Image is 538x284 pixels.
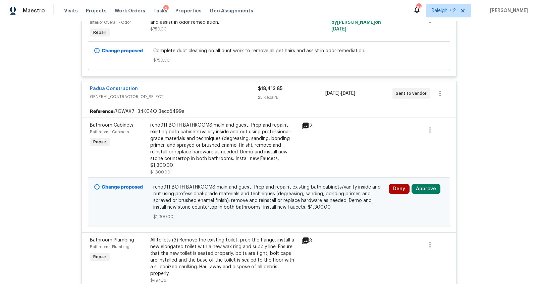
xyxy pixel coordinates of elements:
span: Interior Overall - Odor [90,20,131,24]
span: [DATE] [331,27,346,31]
span: Bathroom Plumbing [90,238,134,242]
b: Change proposed [102,185,143,190]
div: 2 [301,122,327,130]
div: 2 [163,5,169,12]
span: $1,300.00 [153,213,385,220]
span: Maestro [23,7,45,14]
b: Change proposed [102,49,143,53]
span: reno911 BOTH BATHROOMS main and guest- Prep and repaint existing bath cabinets/vanity inside and ... [153,184,385,211]
span: Bathroom - Cabinets [90,130,129,134]
span: Bathroom - Plumbing [90,245,129,249]
div: All toilets (3) Remove the existing toilet, prep the flange, install a new elongated toilet with ... [150,237,297,277]
div: reno911 BOTH BATHROOMS main and guest- Prep and repaint existing bath cabinets/vanity inside and ... [150,122,297,169]
span: Repair [91,254,109,260]
div: 104 [416,4,421,11]
span: $750.00 [150,27,167,31]
span: Raleigh + 2 [432,7,456,14]
span: Visits [64,7,78,14]
span: Approved by [PERSON_NAME] on [331,13,381,31]
span: Repair [91,139,109,145]
span: Repair [91,29,109,36]
span: Properties [175,7,202,14]
span: $494.76 [150,278,166,282]
button: Approve [412,184,440,194]
span: [PERSON_NAME] [487,7,528,14]
div: 7GWAX7H34K04Q-3ecc8499a [82,105,456,118]
span: $750.00 [153,57,385,64]
span: - [325,90,355,97]
span: [DATE] [325,91,339,96]
span: Sent to vendor [396,90,429,97]
a: Padua Construction [90,86,138,91]
span: Bathroom Cabinets [90,123,133,128]
span: $1,300.00 [150,170,170,174]
div: 25 Repairs [258,94,325,101]
div: 3 [301,237,327,245]
span: Tasks [153,8,167,13]
span: [DATE] [341,91,355,96]
span: $18,413.85 [258,86,282,91]
span: Geo Assignments [210,7,253,14]
b: Reference: [90,108,115,115]
button: Deny [389,184,410,194]
span: Complete duct cleaning on all duct work to remove all pet hairs and assist in odor remediation. [153,48,385,54]
span: GENERAL_CONTRACTOR, OD_SELECT [90,93,258,100]
span: Projects [86,7,107,14]
span: Work Orders [115,7,145,14]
